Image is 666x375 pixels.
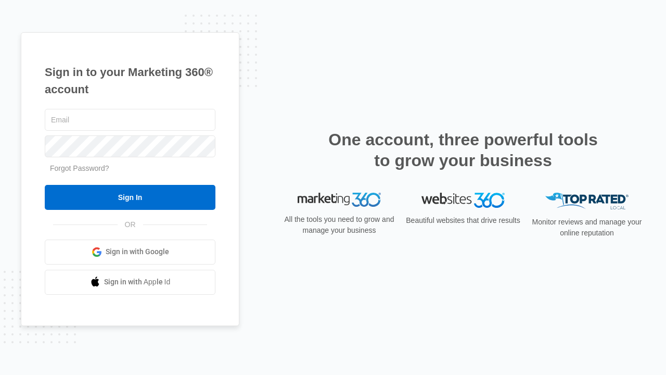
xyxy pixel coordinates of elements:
[325,129,601,171] h2: One account, three powerful tools to grow your business
[529,217,645,239] p: Monitor reviews and manage your online reputation
[421,193,505,208] img: Websites 360
[298,193,381,207] img: Marketing 360
[45,240,215,265] a: Sign in with Google
[545,193,629,210] img: Top Rated Local
[50,164,109,172] a: Forgot Password?
[45,64,215,98] h1: Sign in to your Marketing 360® account
[45,185,215,210] input: Sign In
[45,109,215,131] input: Email
[118,219,143,230] span: OR
[45,270,215,295] a: Sign in with Apple Id
[281,214,398,236] p: All the tools you need to grow and manage your business
[104,277,171,287] span: Sign in with Apple Id
[106,246,169,257] span: Sign in with Google
[405,215,521,226] p: Beautiful websites that drive results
